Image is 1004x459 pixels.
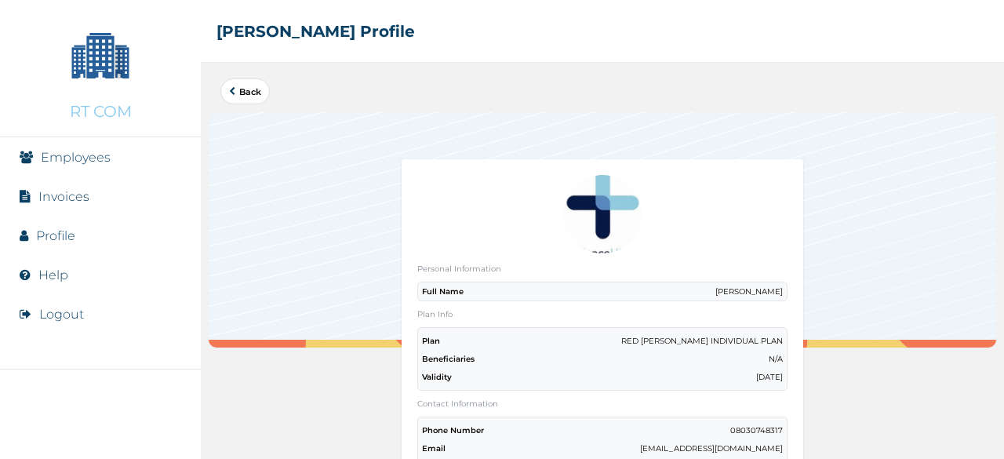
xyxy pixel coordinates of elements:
[730,425,783,435] p: 08030748317
[621,336,783,346] p: RED [PERSON_NAME] INDIVIDUAL PLAN
[417,399,788,409] p: Contact Information
[640,443,783,454] p: [EMAIL_ADDRESS][DOMAIN_NAME]
[769,354,783,364] p: N/A
[422,425,484,435] p: Phone Number
[220,78,270,104] button: Back
[39,307,84,322] button: Logout
[422,372,452,382] p: Validity
[41,150,111,165] a: Employees
[563,175,642,253] img: Enrollee
[70,102,132,121] p: RT COM
[229,87,261,96] a: Back
[715,286,783,297] p: [PERSON_NAME]
[36,228,75,243] a: Profile
[756,372,783,382] p: [DATE]
[216,22,415,41] h2: [PERSON_NAME] Profile
[38,268,68,282] a: Help
[422,336,440,346] p: Plan
[16,420,185,443] img: RelianceHMO's Logo
[417,309,788,319] p: Plan Info
[417,264,788,274] p: Personal Information
[422,286,464,297] p: Full Name
[61,16,140,94] img: Company
[38,189,89,204] a: Invoices
[422,354,475,364] p: Beneficiaries
[422,443,446,454] p: Email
